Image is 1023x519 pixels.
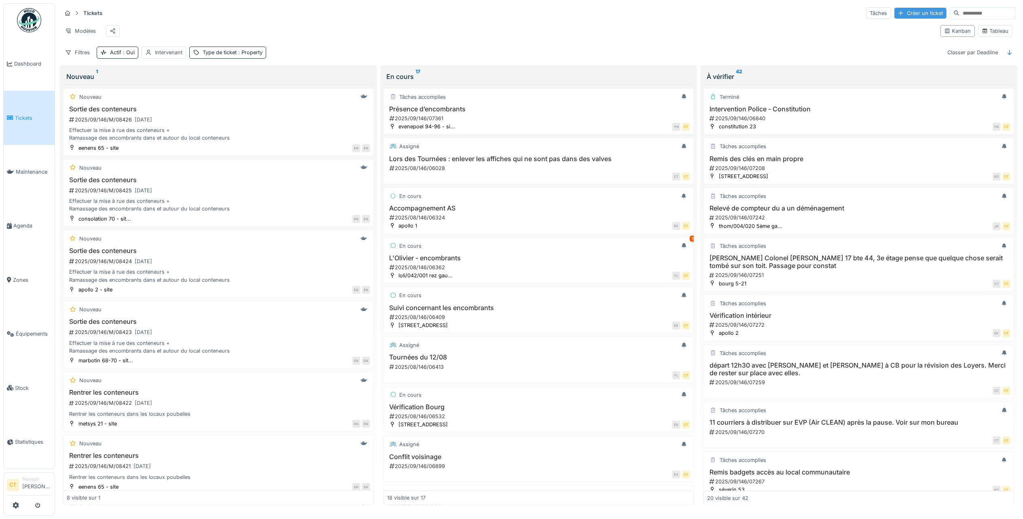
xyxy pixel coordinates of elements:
[709,379,1010,386] div: 2025/09/146/07259
[1002,387,1010,395] div: CT
[15,114,51,122] span: Tickets
[993,123,1001,131] div: YN
[993,436,1001,445] div: CT
[719,222,782,230] div: thom/004/020 5ème ga...
[16,330,51,338] span: Équipements
[709,428,1010,436] div: 2025/09/146/07270
[4,415,55,469] a: Statistiques
[352,420,360,428] div: EN
[389,413,690,420] div: 2025/08/146/06532
[4,145,55,199] a: Maintenance
[400,93,446,101] div: Tâches accomplies
[67,176,370,184] h3: Sortie des conteneurs
[389,462,690,470] div: 2025/09/146/06899
[16,168,51,176] span: Maintenance
[682,371,690,379] div: CT
[672,272,680,280] div: FL
[387,353,690,361] h3: Tournées du 12/08
[67,247,370,255] h3: Sortie des conteneurs
[993,486,1001,494] div: AO
[362,483,370,491] div: EN
[944,27,971,35] div: Kanban
[1002,486,1010,494] div: CT
[68,327,370,337] div: 2025/09/146/M/08423
[1002,123,1010,131] div: CT
[707,494,748,502] div: 20 visible sur 42
[155,49,182,56] div: Intervenant
[400,242,422,250] div: En cours
[1002,329,1010,337] div: CT
[362,144,370,152] div: EN
[682,321,690,330] div: CT
[720,192,766,200] div: Tâches accomplies
[400,341,419,349] div: Assigné
[387,254,690,262] h3: L'Olivier - encombrants
[17,8,41,32] img: Badge_color-CXgf-gQk.svg
[203,49,263,56] div: Type de ticket
[14,60,51,68] span: Dashboard
[719,329,739,337] div: apollo 2
[79,235,102,242] div: Nouveau
[13,222,51,230] span: Agenda
[672,172,680,181] div: CT
[135,257,152,265] div: [DATE]
[672,222,680,230] div: EK
[4,91,55,145] a: Tickets
[690,236,695,242] div: 1
[719,280,746,287] div: bourg 5-21
[720,349,766,357] div: Tâches accomplies
[387,105,690,113] h3: Présence d’encombrants
[993,329,1001,337] div: EK
[1002,436,1010,445] div: CT
[237,49,263,55] span: : Property
[720,93,739,101] div: Terminé
[135,328,152,336] div: [DATE]
[719,123,756,130] div: constitution 23
[672,321,680,330] div: EK
[61,47,93,58] div: Filtres
[682,421,690,429] div: CT
[7,476,51,496] a: CT Manager[PERSON_NAME]
[67,473,370,481] div: Rentrer les conteneurs dans les locaux poubelles
[79,306,102,313] div: Nouveau
[387,72,691,81] div: En cours
[389,363,690,371] div: 2025/08/146/06413
[68,398,370,408] div: 2025/09/146/M/08422
[362,286,370,294] div: EN
[672,470,680,479] div: EV
[399,123,455,130] div: evenepoel 94-96 - si...
[707,105,1010,113] h3: Intervention Police - Constitution
[866,7,891,19] div: Tâches
[4,199,55,253] a: Agenda
[720,406,766,414] div: Tâches accomplies
[709,271,1010,279] div: 2025/09/146/07251
[121,49,135,55] span: : Oui
[387,304,690,312] h3: Suivi concernant les encombrants
[67,197,370,213] div: Effectuer la mise à rue des conteneurs + Ramassage des encombrants dans et autour du local conten...
[707,204,1010,212] h3: Relevé de compteur du a un déménagement
[387,155,690,163] h3: Lors des Tournées : enlever les affiches qui ne sont pas dans des valves
[400,143,419,150] div: Assigné
[399,321,448,329] div: [STREET_ADDRESS]
[672,421,680,429] div: EK
[736,72,742,81] sup: 42
[719,486,745,493] div: séverin 53
[993,172,1001,181] div: AO
[352,286,360,294] div: EN
[399,222,417,230] div: apollo 1
[68,461,370,471] div: 2025/09/146/M/08421
[80,9,106,17] strong: Tickets
[993,280,1001,288] div: CT
[399,272,453,279] div: loli/042/001 rez gau...
[68,185,370,196] div: 2025/09/146/M/08425
[1002,172,1010,181] div: CT
[61,25,100,37] div: Modèles
[362,420,370,428] div: EN
[389,115,690,122] div: 2025/09/146/07361
[400,291,422,299] div: En cours
[387,453,690,461] h3: Conflit voisinage
[682,272,690,280] div: CT
[682,470,690,479] div: CT
[1002,222,1010,230] div: CT
[4,307,55,361] a: Équipements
